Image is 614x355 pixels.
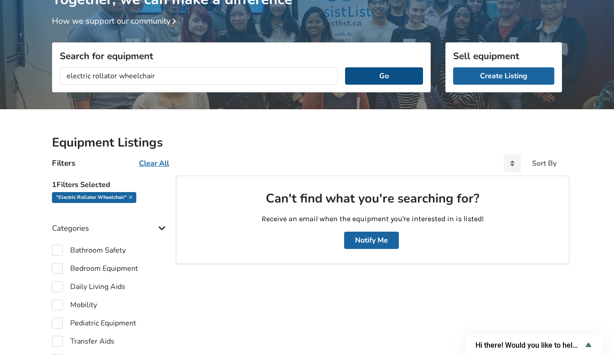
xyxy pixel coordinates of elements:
[52,263,138,274] label: Bedroom Equipment
[191,214,554,224] p: Receive an email when the equipment you're interested in is listed!
[475,341,583,350] span: Hi there! Would you like to help us improve AssistList?
[52,318,136,329] label: Pediatric Equipment
[475,340,594,350] button: Show survey - Hi there! Would you like to help us improve AssistList?
[52,281,125,292] label: Daily Living Aids
[52,135,562,151] h2: Equipment Listings
[52,15,180,26] a: How we support our community
[52,176,169,192] h5: 1 Filters Selected
[60,50,423,62] h3: Search for equipment
[60,67,338,85] input: I am looking for...
[344,232,399,249] button: Notify Me
[52,205,169,238] div: Categories
[139,158,169,168] u: Clear All
[52,192,136,203] div: "electric rollator wheelchair"
[52,299,97,310] label: Mobility
[345,67,423,85] button: Go
[52,158,75,168] h4: Filters
[532,160,557,167] div: Sort By
[453,67,554,85] a: Create Listing
[191,191,554,207] h2: Can't find what you're searching for?
[52,245,126,256] label: Bathroom Safety
[52,336,114,347] label: Transfer Aids
[453,50,554,62] h3: Sell equipment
